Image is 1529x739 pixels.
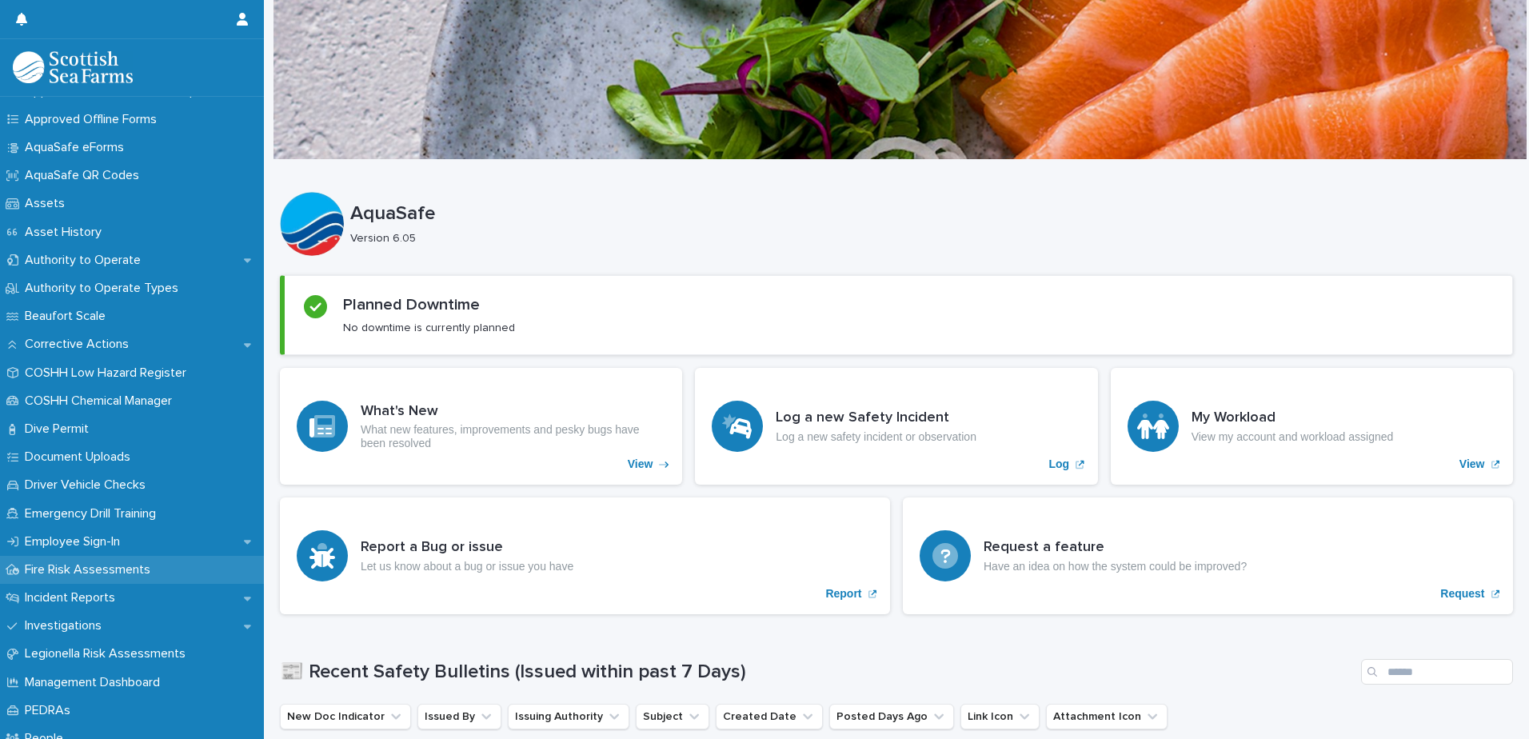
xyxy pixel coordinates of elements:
[417,704,501,729] button: Issued By
[18,112,170,127] p: Approved Offline Forms
[1440,587,1484,601] p: Request
[280,704,411,729] button: New Doc Indicator
[18,703,83,718] p: PEDRAs
[18,421,102,437] p: Dive Permit
[636,704,709,729] button: Subject
[343,321,515,335] p: No downtime is currently planned
[18,393,185,409] p: COSHH Chemical Manager
[18,449,143,465] p: Document Uploads
[776,409,976,427] h3: Log a new Safety Incident
[1046,704,1168,729] button: Attachment Icon
[13,51,133,83] img: bPIBxiqnSb2ggTQWdOVV
[18,534,133,549] p: Employee Sign-In
[18,562,163,577] p: Fire Risk Assessments
[776,430,976,444] p: Log a new safety incident or observation
[984,539,1247,557] h3: Request a feature
[903,497,1513,614] a: Request
[508,704,629,729] button: Issuing Authority
[18,309,118,324] p: Beaufort Scale
[18,281,191,296] p: Authority to Operate Types
[829,704,954,729] button: Posted Days Ago
[361,403,665,421] h3: What's New
[1361,659,1513,685] input: Search
[18,140,137,155] p: AquaSafe eForms
[18,506,169,521] p: Emergency Drill Training
[18,477,158,493] p: Driver Vehicle Checks
[960,704,1040,729] button: Link Icon
[350,232,1500,246] p: Version 6.05
[361,560,573,573] p: Let us know about a bug or issue you have
[1111,368,1513,485] a: View
[280,497,890,614] a: Report
[343,295,480,314] h2: Planned Downtime
[1049,457,1070,471] p: Log
[628,457,653,471] p: View
[716,704,823,729] button: Created Date
[18,225,114,240] p: Asset History
[984,560,1247,573] p: Have an idea on how the system could be improved?
[1192,409,1394,427] h3: My Workload
[1459,457,1485,471] p: View
[18,196,78,211] p: Assets
[18,253,154,268] p: Authority to Operate
[361,423,665,450] p: What new features, improvements and pesky bugs have been resolved
[18,675,173,690] p: Management Dashboard
[825,587,861,601] p: Report
[1192,430,1394,444] p: View my account and workload assigned
[695,368,1097,485] a: Log
[18,168,152,183] p: AquaSafe QR Codes
[18,618,114,633] p: Investigations
[18,590,128,605] p: Incident Reports
[350,202,1507,226] p: AquaSafe
[18,366,199,381] p: COSHH Low Hazard Register
[280,368,682,485] a: View
[18,646,198,661] p: Legionella Risk Assessments
[361,539,573,557] h3: Report a Bug or issue
[18,337,142,352] p: Corrective Actions
[280,661,1355,684] h1: 📰 Recent Safety Bulletins (Issued within past 7 Days)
